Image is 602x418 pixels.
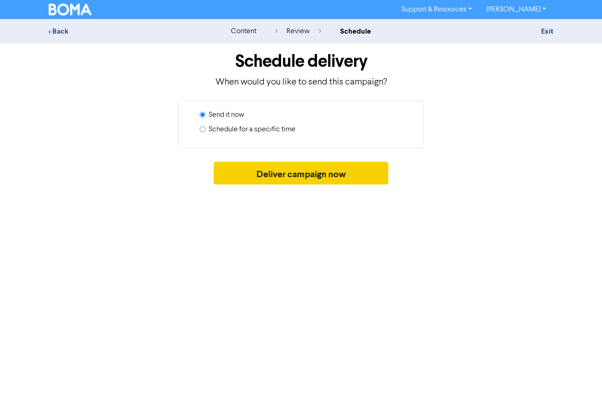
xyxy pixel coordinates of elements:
iframe: Chat Widget [557,374,602,418]
div: < Back [49,26,208,37]
p: When would you like to send this campaign? [49,75,553,89]
label: Schedule for a specific time [209,124,296,135]
div: review [275,26,321,37]
div: schedule [340,26,371,37]
img: BOMA Logo [49,4,91,15]
button: Deliver campaign now [214,162,389,184]
label: Send it now [209,109,244,120]
a: [PERSON_NAME] [479,2,553,17]
a: Support & Resources [394,2,479,17]
h1: Schedule delivery [49,51,553,72]
a: Exit [541,27,553,36]
div: content [231,26,256,37]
